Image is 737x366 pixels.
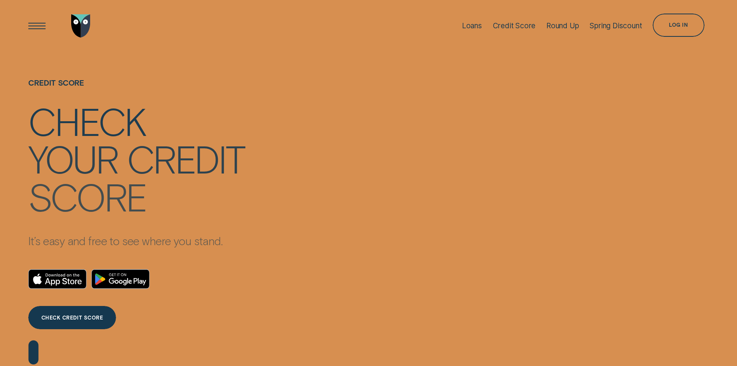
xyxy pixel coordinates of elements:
[28,79,245,102] h1: Credit Score
[493,21,536,30] div: Credit Score
[71,14,91,38] img: Wisr
[28,234,245,248] p: It’s easy and free to see where you stand.
[28,103,145,139] div: Check
[28,178,146,214] div: score
[462,21,482,30] div: Loans
[26,14,49,38] button: Open Menu
[590,21,642,30] div: Spring Discount
[28,306,116,329] a: CHECK CREDIT SCORE
[546,21,579,30] div: Round Up
[127,140,245,176] div: credit
[91,269,150,289] a: Android App on Google Play
[28,269,87,289] a: Download on the App Store
[28,102,245,210] h4: Check your credit score
[653,14,704,37] button: Log in
[28,140,118,176] div: your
